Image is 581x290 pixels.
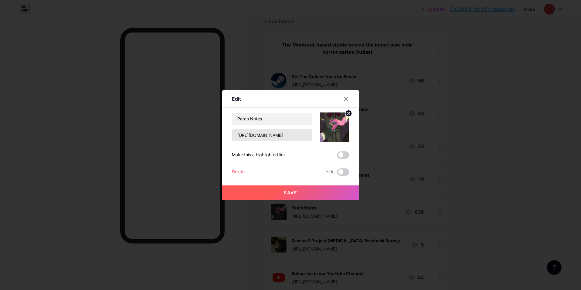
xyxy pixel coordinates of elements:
div: Delete [232,168,245,176]
span: Save [284,190,297,195]
img: link_thumbnail [320,112,349,142]
input: Title [232,113,312,125]
input: URL [232,129,312,141]
button: Save [222,185,359,200]
div: Edit [232,95,241,102]
div: Make this a highlighted link [232,151,286,159]
span: Hide [325,168,335,176]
